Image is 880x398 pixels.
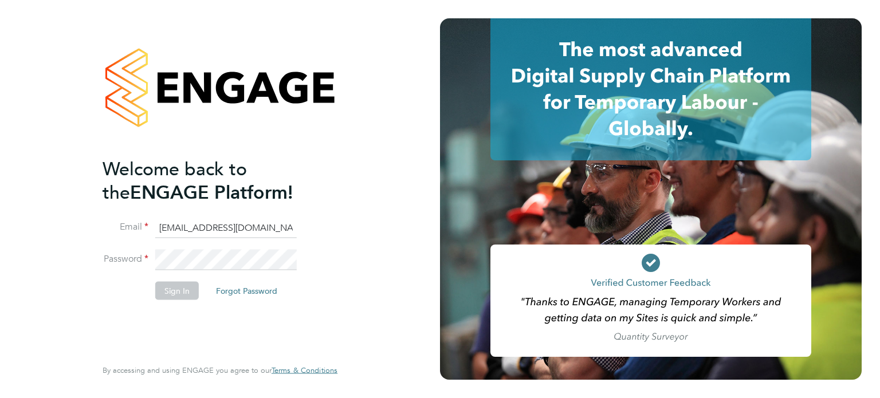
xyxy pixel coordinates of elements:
[272,366,337,375] a: Terms & Conditions
[103,253,148,265] label: Password
[103,157,247,203] span: Welcome back to the
[155,218,297,238] input: Enter your work email...
[103,365,337,375] span: By accessing and using ENGAGE you agree to our
[103,157,326,204] h2: ENGAGE Platform!
[155,281,199,300] button: Sign In
[207,281,286,300] button: Forgot Password
[103,221,148,233] label: Email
